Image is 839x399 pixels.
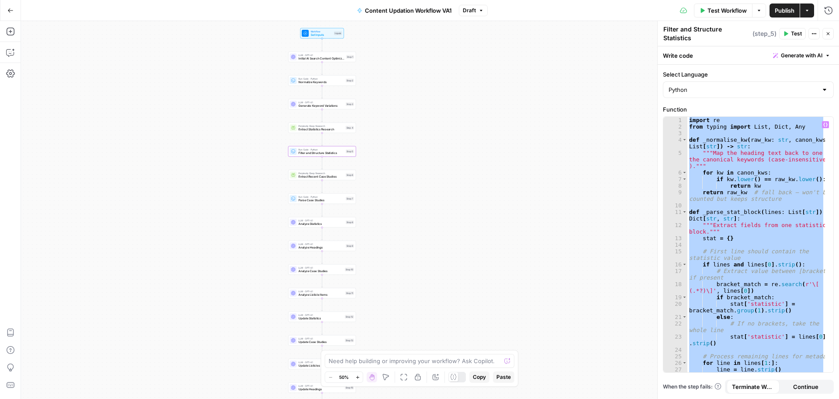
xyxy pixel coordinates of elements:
g: Edge from step_3 to step_4 [322,109,323,122]
div: LLM · GPT-4.1Analyze Listicle ItemsStep 11 [288,288,356,298]
span: Update Case Studies [298,340,343,344]
span: Publish [775,6,794,15]
span: Analyze Headings [298,245,344,250]
g: Edge from step_5 to step_6 [322,157,323,169]
div: 8 [663,182,687,189]
div: 20 [663,301,687,314]
div: Step 3 [346,102,354,106]
textarea: Filter and Structure Statistics [663,25,750,42]
span: Draft [463,7,476,14]
div: Step 6 [346,173,354,177]
span: Update Listicles [298,364,343,368]
g: Edge from step_9 to step_10 [322,251,323,264]
g: Edge from step_4 to step_5 [322,133,323,146]
span: Run Code · Python [298,77,344,80]
div: LLM · GPT-4.1Initial AI Search Content Optimization EvaluationStep 1 [288,52,356,62]
div: WorkflowSet InputsInputs [288,28,356,38]
div: LLM · GPT-4.1Update HeadingsStep 15 [288,382,356,393]
label: Select Language [663,70,834,79]
div: Perplexity Deep ResearchExtract Statistics ResearchStep 4 [288,122,356,133]
span: LLM · GPT-4.1 [298,219,344,222]
span: LLM · GPT-4.1 [298,53,344,57]
div: Step 10 [345,268,354,272]
div: LLM · GPT-4.1Analyze HeadingsStep 9 [288,241,356,251]
button: Generate with AI [770,50,834,61]
span: Filter and Structure Statistics [298,151,344,155]
div: Step 1 [346,55,354,59]
button: Draft [459,5,488,16]
div: Perplexity Deep ResearchExtract Recent Case StudiesStep 6 [288,170,356,180]
span: Test [791,30,802,38]
div: 23 [663,333,687,346]
div: 10 [663,202,687,209]
div: Run Code · PythonParse Case StudiesStep 7 [288,193,356,204]
button: Test [779,28,806,39]
div: Write code [658,46,839,64]
button: Continue [780,380,832,394]
div: Step 8 [346,220,354,224]
g: Edge from step_8 to step_9 [322,227,323,240]
span: Analyze Listicle Items [298,293,343,297]
span: Toggle code folding, rows 21 through 23 [682,314,687,320]
g: Edge from step_11 to step_12 [322,298,323,311]
span: Update Headings [298,387,343,392]
div: LLM · GPT-4.1Generate Keyword VariationsStep 3 [288,99,356,109]
span: Generate with AI [781,52,822,59]
g: Edge from step_6 to step_7 [322,180,323,193]
div: 15 [663,248,687,261]
div: Step 13 [345,339,354,343]
div: Run Code · PythonNormalize KeywordsStep 2 [288,75,356,86]
span: LLM · GPT-4.1 [298,290,343,293]
div: 11 [663,209,687,222]
span: When the step fails: [663,383,721,391]
span: Analyze Case Studies [298,269,343,273]
div: 18 [663,281,687,294]
div: Step 11 [345,291,354,295]
div: 6 [663,169,687,176]
span: 50% [339,374,349,381]
div: Run Code · PythonFilter and Structure StatisticsStep 5 [288,146,356,157]
span: ( step_5 ) [752,29,777,38]
div: Step 5 [346,150,354,154]
button: Test Workflow [694,3,752,17]
span: LLM · GPT-4.1 [298,101,344,104]
span: Run Code · Python [298,148,344,151]
div: 27 [663,366,687,373]
div: Step 9 [346,244,354,248]
span: Perplexity Deep Research [298,171,344,175]
span: Toggle code folding, rows 7 through 8 [682,176,687,182]
input: Python [669,85,818,94]
span: LLM · GPT-4.1 [298,384,343,388]
div: LLM · GPT-4.1Update StatisticsStep 12 [288,311,356,322]
span: Initial AI Search Content Optimization Evaluation [298,56,344,61]
span: LLM · GPT-4.1 [298,337,343,340]
span: Perplexity Deep Research [298,124,344,128]
div: 24 [663,346,687,353]
div: LLM · GPT-4.1Update Case StudiesStep 13 [288,335,356,346]
div: 22 [663,320,687,333]
span: Terminate Workflow [732,382,774,391]
div: Step 7 [346,197,354,201]
button: Publish [770,3,800,17]
span: Toggle code folding, rows 6 through 8 [682,169,687,176]
g: Edge from step_13 to step_14 [322,346,323,358]
span: Parse Case Studies [298,198,344,203]
button: Content Updation Workflow VA1 [352,3,457,17]
g: Edge from step_12 to step_13 [322,322,323,335]
div: Step 4 [346,126,354,130]
span: LLM · GPT-4.1 [298,360,343,364]
span: Analyze Statistics [298,222,344,226]
div: LLM · GPT-4.1Analyze Case StudiesStep 10 [288,264,356,275]
div: Step 2 [346,79,354,83]
span: Run Code · Python [298,195,344,199]
span: Toggle code folding, rows 19 through 20 [682,294,687,301]
span: Extract Recent Case Studies [298,175,344,179]
div: 7 [663,176,687,182]
div: 2 [663,123,687,130]
div: 14 [663,241,687,248]
div: Step 15 [345,386,354,390]
div: 26 [663,360,687,366]
div: 25 [663,353,687,360]
div: 4 [663,136,687,150]
span: Toggle code folding, rows 4 through 9 [682,136,687,143]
